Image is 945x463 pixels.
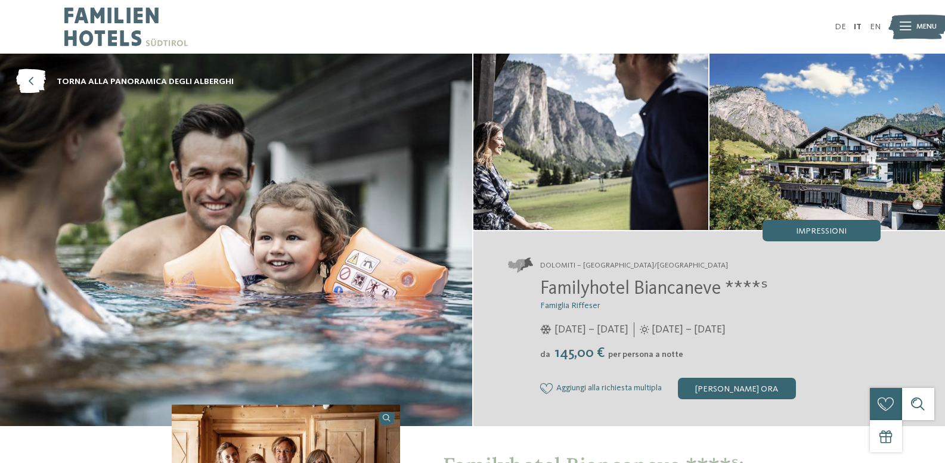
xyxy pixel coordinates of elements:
span: 145,00 € [551,346,607,361]
img: Il nostro family hotel a Selva: una vacanza da favola [473,54,709,230]
span: da [540,350,550,359]
i: Orari d'apertura estate [640,325,649,334]
span: [DATE] – [DATE] [652,322,726,337]
span: Familyhotel Biancaneve ****ˢ [540,279,768,299]
img: Il nostro family hotel a Selva: una vacanza da favola [709,54,945,230]
a: IT [854,23,862,31]
span: Dolomiti – [GEOGRAPHIC_DATA]/[GEOGRAPHIC_DATA] [540,260,728,271]
a: EN [870,23,881,31]
a: DE [835,23,846,31]
div: [PERSON_NAME] ora [678,378,796,399]
a: torna alla panoramica degli alberghi [16,70,234,94]
i: Orari d'apertura inverno [540,325,551,334]
span: Aggiungi alla richiesta multipla [556,384,662,393]
span: Menu [916,21,937,32]
span: Impressioni [796,227,847,235]
span: [DATE] – [DATE] [554,322,628,337]
span: per persona a notte [608,350,683,359]
span: torna alla panoramica degli alberghi [57,76,234,88]
span: Famiglia Riffeser [540,302,600,310]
